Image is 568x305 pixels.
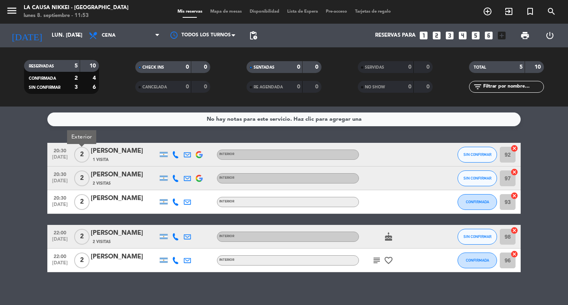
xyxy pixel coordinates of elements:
[73,31,83,40] i: arrow_drop_down
[24,12,129,20] div: lunes 8. septiembre - 11:53
[510,144,518,152] i: cancel
[463,234,491,239] span: SIN CONFIRMAR
[219,258,234,262] span: INTERIOR
[75,75,78,81] strong: 2
[408,64,411,70] strong: 0
[91,146,158,156] div: [PERSON_NAME]
[93,239,111,245] span: 2 Visitas
[419,30,429,41] i: looks_one
[50,251,70,260] span: 22:00
[207,115,362,124] div: No hay notas para este servicio. Haz clic para agregar una
[519,64,523,70] strong: 5
[74,170,90,186] span: 2
[445,30,455,41] i: looks_3
[219,200,234,203] span: INTERIOR
[174,9,206,14] span: Mis reservas
[408,84,411,90] strong: 0
[102,33,116,38] span: Cena
[219,235,234,238] span: INTERIOR
[426,64,431,70] strong: 0
[74,194,90,210] span: 2
[504,7,514,16] i: exit_to_app
[372,256,381,265] i: subject
[142,85,167,89] span: CANCELADA
[315,64,320,70] strong: 0
[545,31,555,40] i: power_settings_new
[186,64,189,70] strong: 0
[50,228,70,237] span: 22:00
[283,9,322,14] span: Lista de Espera
[91,228,158,238] div: [PERSON_NAME]
[547,7,556,16] i: search
[510,192,518,200] i: cancel
[473,82,482,92] i: filter_list
[6,27,48,44] i: [DATE]
[254,85,283,89] span: RE AGENDADA
[74,253,90,268] span: 2
[497,30,507,41] i: add_box
[50,178,70,187] span: [DATE]
[537,24,562,47] div: LOG OUT
[463,152,491,157] span: SIN CONFIRMAR
[297,84,300,90] strong: 0
[29,77,56,80] span: CONFIRMADA
[90,63,97,69] strong: 10
[29,64,54,68] span: RESERVADAS
[67,130,96,144] div: Exterior
[91,193,158,204] div: [PERSON_NAME]
[93,84,97,90] strong: 6
[482,82,544,91] input: Filtrar por nombre...
[50,155,70,164] span: [DATE]
[74,147,90,163] span: 2
[520,31,530,40] span: print
[458,194,497,210] button: CONFIRMADA
[204,64,209,70] strong: 0
[466,200,489,204] span: CONFIRMADA
[365,85,385,89] span: NO SHOW
[458,147,497,163] button: SIN CONFIRMAR
[206,9,246,14] span: Mapa de mesas
[50,146,70,155] span: 20:30
[50,237,70,246] span: [DATE]
[384,256,393,265] i: favorite_border
[93,180,111,187] span: 2 Visitas
[471,30,481,41] i: looks_5
[432,30,442,41] i: looks_two
[219,153,234,156] span: INTERIOR
[50,169,70,178] span: 20:30
[458,229,497,245] button: SIN CONFIRMAR
[75,84,78,90] strong: 3
[384,232,393,241] i: cake
[29,86,60,90] span: SIN CONFIRMAR
[375,32,416,39] span: Reservas para
[365,65,384,69] span: SERVIDAS
[196,175,203,182] img: google-logo.png
[254,65,275,69] span: SENTADAS
[204,84,209,90] strong: 0
[74,229,90,245] span: 2
[6,5,18,17] i: menu
[196,151,203,158] img: google-logo.png
[322,9,351,14] span: Pre-acceso
[315,84,320,90] strong: 0
[50,260,70,269] span: [DATE]
[93,75,97,81] strong: 4
[248,31,258,40] span: pending_actions
[510,250,518,258] i: cancel
[463,176,491,180] span: SIN CONFIRMAR
[458,170,497,186] button: SIN CONFIRMAR
[297,64,300,70] strong: 0
[246,9,283,14] span: Disponibilidad
[525,7,535,16] i: turned_in_not
[466,258,489,262] span: CONFIRMADA
[484,30,494,41] i: looks_6
[483,7,492,16] i: add_circle_outline
[93,157,108,163] span: 1 Visita
[91,252,158,262] div: [PERSON_NAME]
[510,226,518,234] i: cancel
[219,176,234,180] span: INTERIOR
[142,65,164,69] span: CHECK INS
[186,84,189,90] strong: 0
[458,30,468,41] i: looks_4
[6,5,18,19] button: menu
